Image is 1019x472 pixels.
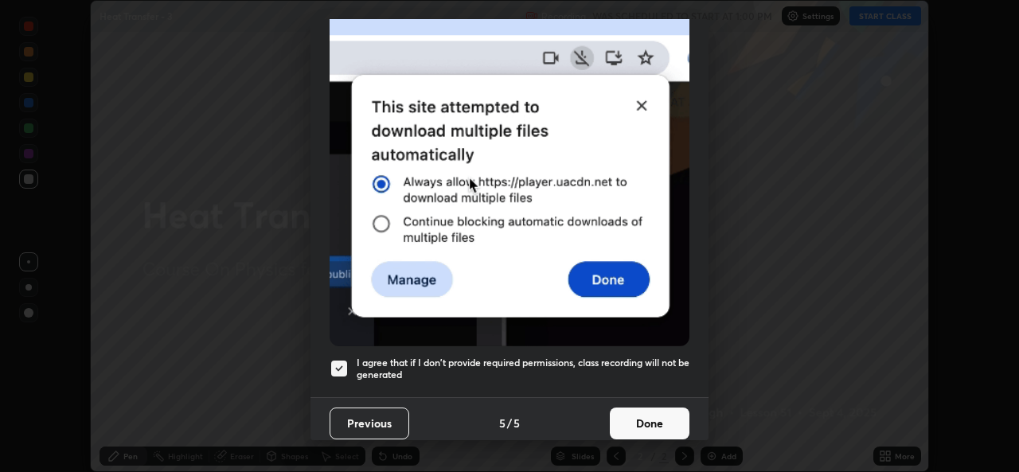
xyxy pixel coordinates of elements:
[610,408,689,439] button: Done
[357,357,689,381] h5: I agree that if I don't provide required permissions, class recording will not be generated
[330,408,409,439] button: Previous
[507,415,512,431] h4: /
[499,415,506,431] h4: 5
[513,415,520,431] h4: 5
